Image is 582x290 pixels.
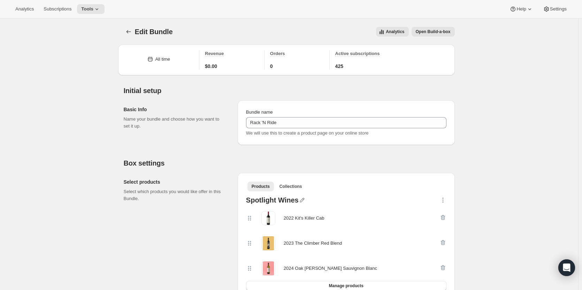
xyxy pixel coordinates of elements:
[77,4,105,14] button: Tools
[246,117,446,128] input: ie. Smoothie box
[124,86,455,95] h2: Initial setup
[124,188,227,202] p: Select which products you would like offer in this Bundle.
[246,109,273,115] span: Bundle name
[15,6,34,12] span: Analytics
[516,6,526,12] span: Help
[329,283,363,289] span: Manage products
[335,63,343,70] span: 425
[155,56,170,63] div: All time
[412,27,455,37] button: View links to open the build-a-box on the online store
[284,240,342,247] div: 2023 The Climber Red Blend
[246,197,299,206] div: Spotlight Wines
[270,63,273,70] span: 0
[539,4,571,14] button: Settings
[124,27,133,37] button: Bundles
[376,27,408,37] button: View all analytics related to this specific bundles, within certain timeframes
[205,63,217,70] span: $0.00
[505,4,537,14] button: Help
[81,6,93,12] span: Tools
[124,116,227,130] p: Name your bundle and choose how you want to set it up.
[246,130,369,136] span: We will use this to create a product page on your online store
[124,178,227,185] h2: Select products
[279,184,302,189] span: Collections
[284,265,377,272] div: 2024 Oak [PERSON_NAME] Sauvignon Blanc
[284,215,324,222] div: 2022 Kit's Killer Cab
[11,4,38,14] button: Analytics
[558,259,575,276] div: Open Intercom Messenger
[205,51,224,56] span: Revenue
[270,51,285,56] span: Orders
[44,6,71,12] span: Subscriptions
[252,184,270,189] span: Products
[550,6,567,12] span: Settings
[335,51,380,56] span: Active subscriptions
[124,106,227,113] h2: Basic Info
[416,29,451,35] span: Open Build-a-box
[135,28,173,36] span: Edit Bundle
[39,4,76,14] button: Subscriptions
[124,159,455,167] h2: Box settings
[386,29,404,35] span: Analytics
